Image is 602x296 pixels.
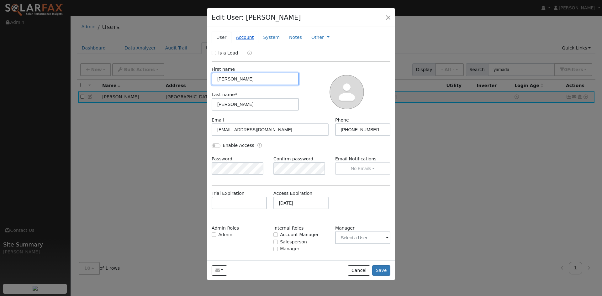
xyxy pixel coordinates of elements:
[273,156,313,162] label: Confirm password
[243,50,252,57] a: Lead
[273,190,312,197] label: Access Expiration
[223,142,254,149] label: Enable Access
[212,51,216,55] input: Is a Lead
[280,231,319,238] label: Account Manager
[218,231,232,238] label: Admin
[258,32,284,43] a: System
[284,32,307,43] a: Notes
[212,91,237,98] label: Last name
[212,225,239,231] label: Admin Roles
[231,32,258,43] a: Account
[335,117,349,123] label: Phone
[348,265,370,276] button: Cancel
[280,246,299,252] label: Manager
[212,190,245,197] label: Trial Expiration
[376,259,390,266] div: Stats
[235,92,237,97] span: Required
[212,232,216,237] input: Admin
[273,247,278,251] input: Manager
[335,156,390,162] label: Email Notifications
[212,156,232,162] label: Password
[212,13,301,23] h4: Edit User: [PERSON_NAME]
[273,225,304,231] label: Internal Roles
[212,32,231,43] a: User
[273,240,278,244] input: Salesperson
[218,50,238,56] label: Is a Lead
[311,34,324,41] a: Other
[257,142,262,149] a: Enable Access
[273,232,278,237] input: Account Manager
[212,66,235,73] label: First name
[212,117,224,123] label: Email
[212,265,227,276] button: rachelmae.yamada@gmail.com
[280,239,307,245] label: Salesperson
[335,225,355,231] label: Manager
[335,231,390,244] input: Select a User
[372,265,390,276] button: Save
